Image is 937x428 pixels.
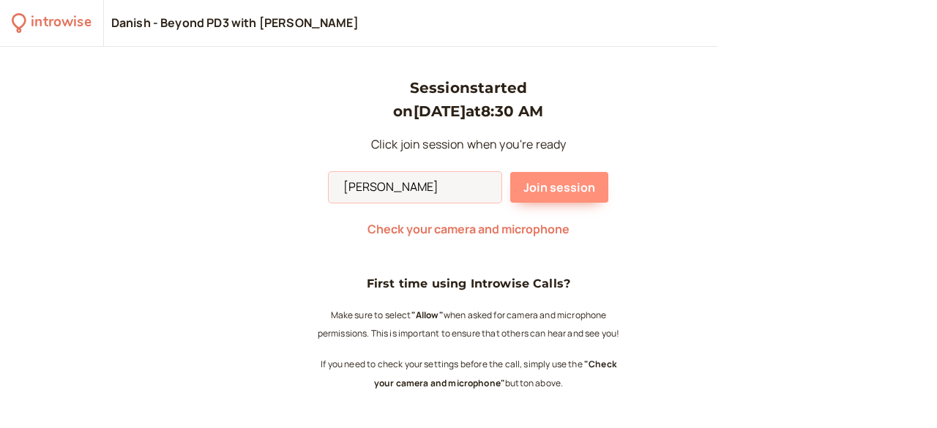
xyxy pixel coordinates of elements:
div: Danish - Beyond PD3 with [PERSON_NAME] [111,15,359,31]
b: "Allow" [411,309,444,321]
button: Join session [510,172,608,203]
h4: First time using Introwise Calls? [315,274,622,293]
small: Make sure to select when asked for camera and microphone permissions. This is important to ensure... [318,309,620,340]
input: Your Name [329,172,501,203]
span: Check your camera and microphone [367,221,570,237]
small: If you need to check your settings before the call, simply use the button above. [321,358,616,389]
b: "Check your camera and microphone" [374,358,616,389]
span: Join session [523,179,595,195]
p: Click join session when you're ready [329,135,608,154]
h3: Session started on [DATE] at 8:30 AM [329,76,608,124]
button: Check your camera and microphone [367,222,570,236]
div: introwise [31,12,91,34]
